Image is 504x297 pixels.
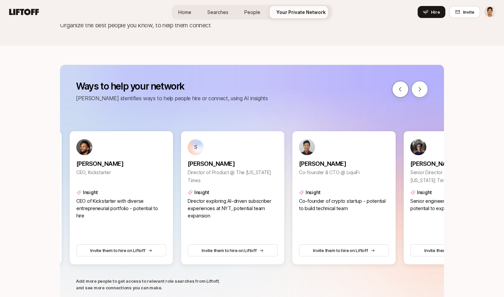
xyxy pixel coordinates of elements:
p: Senior Director Of Engineering at The [US_STATE] Times [410,168,500,184]
button: Hire [418,6,445,18]
p: CEO, Kickstarter [76,168,166,176]
button: Invite [449,6,480,18]
span: Home [178,9,191,16]
a: [PERSON_NAME] [188,155,278,168]
p: [PERSON_NAME] [76,159,166,168]
span: Invite [463,9,474,15]
span: Searches [207,9,228,16]
img: a949369c_6801_488c_a4b6_b0e61a8935c8.jfif [410,139,426,155]
button: Invite them to hire on Liftoff [410,244,500,256]
p: [PERSON_NAME] [410,159,500,168]
button: Invite them to hire on Liftoff [188,244,278,256]
p: [PERSON_NAME] identifies ways to help people hire or connect, using AI insights [76,94,268,103]
span: Co-founder of crypto startup - potential to build technical team [299,198,385,211]
p: [PERSON_NAME] [188,159,278,168]
a: Home [173,6,197,18]
button: Invite them to hire on Liftoff [76,244,166,256]
p: Add more people to get access to relevant role searches from Liftoff, and see more connections yo... [76,278,220,291]
p: Director of Product @ The [US_STATE] Times [188,168,278,184]
a: [PERSON_NAME] [76,155,166,168]
span: People [244,9,260,16]
span: Hire [431,9,440,15]
a: Your Private Network [271,6,331,18]
p: Insight [306,188,321,196]
p: S [194,143,197,151]
span: Your Private Network [276,9,326,16]
button: Invite them to hire on Liftoff [299,244,389,256]
p: Organize the best people you know, to help them connect [60,21,444,30]
img: 1c27c401_c147_4697_a078_cb213b8729a6.jpg [299,139,315,155]
span: CEO of Kickstarter with diverse entrepreneurial portfolio - potential to hire [76,198,158,219]
a: People [239,6,266,18]
p: [PERSON_NAME] [299,159,389,168]
img: Jeremy Chen [484,6,496,18]
p: Insight [417,188,432,196]
a: [PERSON_NAME] [299,155,389,168]
a: Searches [202,6,234,18]
span: Director exploring AI-driven subscriber experiences at NYT, potential team expansion [188,198,271,219]
p: Ways to help your network [76,81,268,92]
img: 2f570fa3_b0e0_4869_8ff4_35755c8e05c1.jpg [76,139,92,155]
a: [PERSON_NAME] [410,155,500,168]
p: Co-founder & CTO @ LiquiFi [299,168,389,176]
span: Senior engineering leader at NYT with potential to expand tech team [410,198,492,211]
a: S [188,139,278,155]
p: Insight [83,188,98,196]
p: Insight [194,188,209,196]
